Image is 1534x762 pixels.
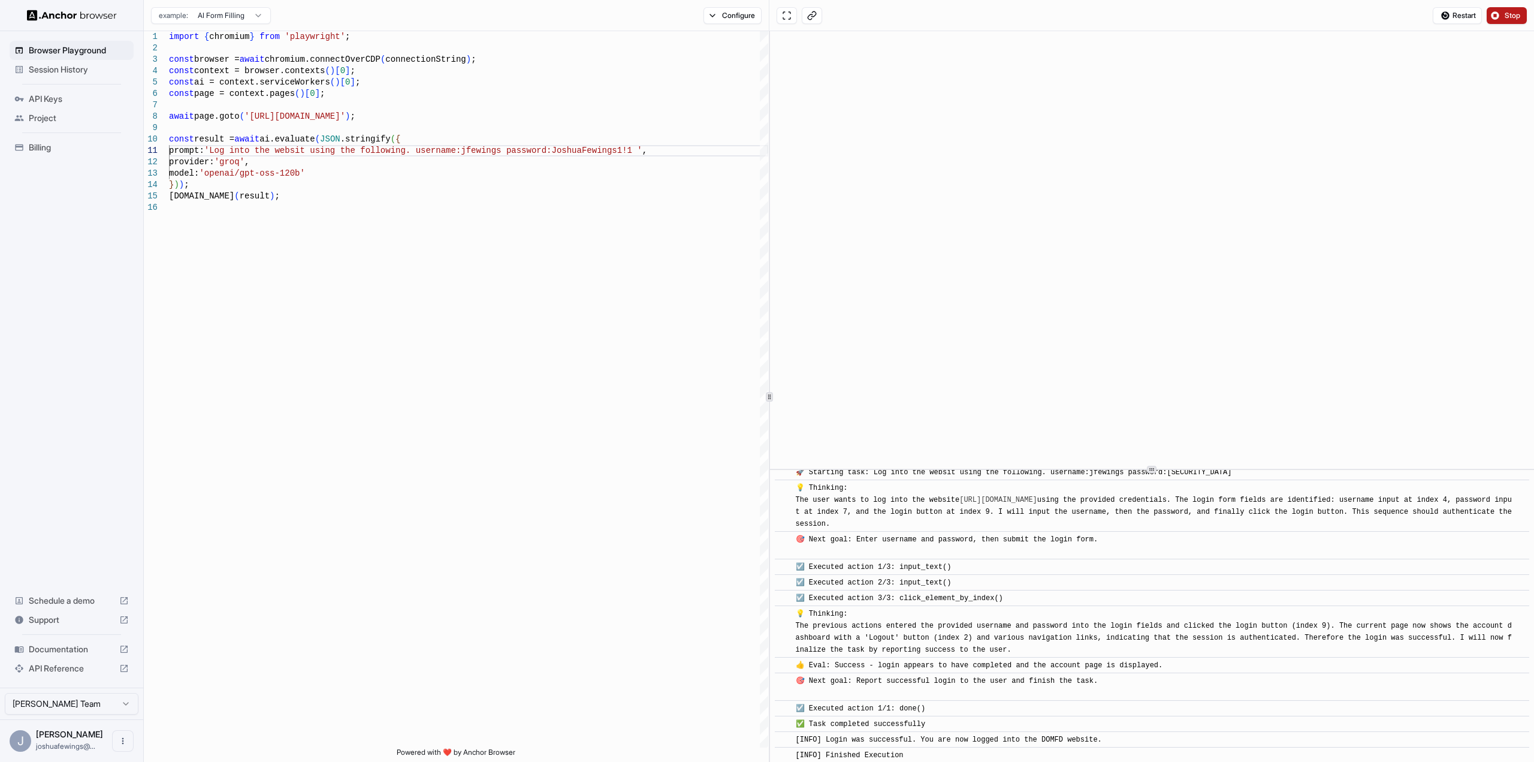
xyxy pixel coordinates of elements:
[300,89,304,98] span: )
[169,191,234,201] span: [DOMAIN_NAME]
[270,191,274,201] span: )
[144,134,158,145] div: 10
[781,734,787,746] span: ​
[169,168,199,178] span: model:
[29,662,114,674] span: API Reference
[144,168,158,179] div: 13
[274,191,279,201] span: ;
[174,180,179,189] span: )
[796,751,904,760] span: [INFO] Finished Execution
[169,112,194,121] span: await
[456,146,642,155] span: :jfewings password:JoshuaFewings1!1 '
[169,89,194,98] span: const
[204,146,456,155] span: 'Log into the websit using the following. username
[194,89,295,98] span: page = context.pages
[169,146,204,155] span: prompt:
[169,32,199,41] span: import
[29,44,129,56] span: Browser Playground
[959,496,1037,504] a: [URL][DOMAIN_NAME]
[144,88,158,100] div: 6
[642,146,647,155] span: ,
[29,141,129,153] span: Billing
[315,89,320,98] span: ]
[325,66,330,76] span: (
[796,535,1098,556] span: 🎯 Next goal: Enter username and password, then submit the login form.
[397,748,515,762] span: Powered with ❤️ by Anchor Browser
[315,134,320,144] span: (
[169,134,194,144] span: const
[305,89,310,98] span: [
[112,730,134,752] button: Open menu
[796,720,926,728] span: ✅ Task completed successfully
[350,66,355,76] span: ;
[781,749,787,761] span: ​
[10,610,134,630] div: Support
[144,145,158,156] div: 11
[796,677,1098,697] span: 🎯 Next goal: Report successful login to the user and finish the task.
[194,77,330,87] span: ai = context.serviceWorkers
[345,32,350,41] span: ;
[36,742,95,751] span: joshuafewings@gmail.com
[249,32,254,41] span: }
[330,77,335,87] span: (
[781,592,787,604] span: ​
[144,65,158,77] div: 4
[340,66,345,76] span: 0
[29,595,114,607] span: Schedule a demo
[234,191,239,201] span: (
[796,563,952,571] span: ☑️ Executed action 1/3: input_text()
[345,112,350,121] span: )
[781,659,787,671] span: ​
[240,191,270,201] span: result
[169,157,215,167] span: provider:
[340,134,391,144] span: .stringify
[355,77,360,87] span: ;
[335,77,340,87] span: )
[209,32,249,41] span: chromium
[796,579,952,587] span: ☑️ Executed action 2/3: input_text()
[10,640,134,659] div: Documentation
[29,93,129,105] span: API Keys
[194,112,240,121] span: page.goto
[781,703,787,715] span: ​
[796,484,1517,528] span: 💡 Thinking: The user wants to log into the website using the provided credentials. The login form...
[10,41,134,60] div: Browser Playground
[796,661,1163,670] span: 👍 Eval: Success - login appears to have completed and the account page is displayed.
[169,66,194,76] span: const
[144,179,158,191] div: 14
[10,591,134,610] div: Schedule a demo
[781,466,787,478] span: ​
[781,718,787,730] span: ​
[350,77,355,87] span: ]
[240,55,265,64] span: await
[391,134,395,144] span: (
[295,89,300,98] span: (
[29,643,114,655] span: Documentation
[781,561,787,573] span: ​
[285,32,345,41] span: 'playwright'
[144,31,158,43] div: 1
[345,66,350,76] span: ]
[466,55,471,64] span: )
[320,134,340,144] span: JSON
[244,157,249,167] span: ,
[144,156,158,168] div: 12
[350,112,355,121] span: ;
[1505,11,1521,20] span: Stop
[1433,7,1482,24] button: Restart
[169,77,194,87] span: const
[781,482,787,494] span: ​
[802,7,822,24] button: Copy live view URL
[199,168,304,178] span: 'openai/gpt-oss-120b'
[781,608,787,620] span: ​
[144,54,158,65] div: 3
[381,55,385,64] span: (
[345,77,350,87] span: 0
[335,66,340,76] span: [
[320,89,325,98] span: ;
[10,659,134,678] div: API Reference
[144,122,158,134] div: 9
[29,614,114,626] span: Support
[777,7,797,24] button: Open in full screen
[27,10,117,21] img: Anchor Logo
